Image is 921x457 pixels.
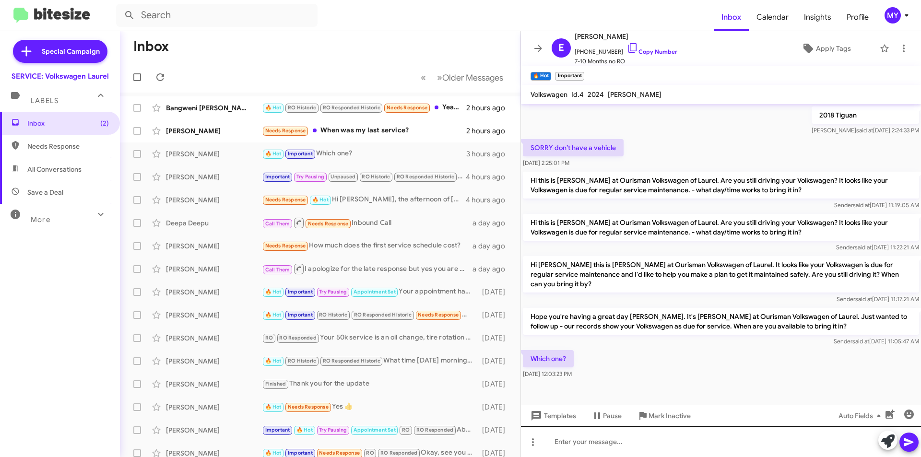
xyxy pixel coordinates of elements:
span: Important [288,450,313,456]
span: said at [855,295,872,303]
span: Mark Inactive [649,407,691,424]
div: 3 hours ago [466,149,513,159]
div: a day ago [472,264,513,274]
button: Apply Tags [777,40,875,57]
a: Insights [796,3,839,31]
span: Finished [265,381,286,387]
span: Important [288,151,313,157]
span: Needs Response [387,105,427,111]
button: Pause [584,407,629,424]
span: Sender [DATE] 11:22:21 AM [836,244,919,251]
span: 🔥 Hot [265,289,282,295]
span: Templates [529,407,576,424]
span: Needs Response [288,404,329,410]
a: Inbox [714,3,749,31]
span: [DATE] 12:03:23 PM [523,370,572,377]
p: Hi [PERSON_NAME] this is [PERSON_NAME] at Ourisman Volkswagen of Laurel. It looks like your Volks... [523,256,919,293]
div: MY [885,7,901,23]
div: When was my last service? [262,125,466,136]
p: 2018 Tiguan [812,106,919,124]
span: 🔥 Hot [265,358,282,364]
p: Hi this is [PERSON_NAME] at Ourisman Volkswagen of Laurel. Are you still driving your Volkswagen?... [523,172,919,199]
div: [DATE] [477,333,513,343]
div: I apologize for the late response but yes you are correct. 1 year or 10k miles which ever comes f... [262,263,472,275]
span: « [421,71,426,83]
span: said at [856,127,873,134]
nav: Page navigation example [415,68,509,87]
div: Absolutely! We will see you at 11:30 [262,424,477,435]
div: [PERSON_NAME] [166,241,262,251]
div: Yeah but I don't want to pay for it [262,102,466,113]
span: [DATE] 2:25:01 PM [523,159,569,166]
span: RO Responded [279,335,316,341]
span: 7-10 Months no RO [575,57,677,66]
span: Needs Response [265,243,306,249]
button: MY [876,7,910,23]
span: Auto Fields [838,407,885,424]
span: Older Messages [442,72,503,83]
span: Call Them [265,267,290,273]
div: ​👍​ to “ Thank you for the update ” [262,309,477,320]
span: [PERSON_NAME] [575,31,677,42]
div: [PERSON_NAME] [166,149,262,159]
div: a day ago [472,218,513,228]
div: 2 hours ago [466,126,513,136]
span: Inbox [27,118,109,128]
div: [PERSON_NAME] [166,425,262,435]
span: Needs Response [265,197,306,203]
div: [PERSON_NAME] [166,195,262,205]
span: [PERSON_NAME] [DATE] 2:24:33 PM [812,127,919,134]
button: Mark Inactive [629,407,698,424]
p: SORRY don’t have a vehicle [523,139,624,156]
span: Sender [DATE] 11:05:47 AM [834,338,919,345]
span: Profile [839,3,876,31]
span: 🔥 Hot [312,197,329,203]
span: RO Responded Historic [323,358,380,364]
span: RO Historic [362,174,390,180]
span: Needs Response [308,221,349,227]
div: How much does the first service schedule cost? [262,240,472,251]
span: RO Historic [319,312,347,318]
div: Bangweni [PERSON_NAME] [166,103,262,113]
span: Appointment Set [354,289,396,295]
p: Which one? [523,350,574,367]
span: [PERSON_NAME] [608,90,661,99]
span: Needs Response [418,312,459,318]
div: Your appointment has been set for [DATE] 8:30 am! Thank you [262,286,477,297]
div: [PERSON_NAME] [166,287,262,297]
a: Calendar [749,3,796,31]
div: What time [DATE] morning is best for you? [262,355,477,366]
span: 🔥 Hot [296,427,313,433]
span: Needs Response [319,450,360,456]
span: RO Responded Historic [323,105,380,111]
div: Inbound Call [262,217,472,229]
span: said at [853,201,870,209]
div: Your 50k service is an oil change, tire rotation and a brake fluid flush. We can fit you in for [... [262,332,477,343]
span: Labels [31,96,59,105]
div: [PERSON_NAME] [166,264,262,274]
small: Important [555,72,584,81]
button: Previous [415,68,432,87]
span: RO Historic [288,358,316,364]
div: [DATE] [477,310,513,320]
span: More [31,215,50,224]
span: Id.4 [571,90,584,99]
span: 2024 [588,90,604,99]
div: [PERSON_NAME] [166,333,262,343]
div: [DATE] [477,425,513,435]
span: Sender [DATE] 11:17:21 AM [837,295,919,303]
div: 4 hours ago [466,195,513,205]
span: (2) [100,118,109,128]
div: [PERSON_NAME] [166,310,262,320]
button: Templates [521,407,584,424]
span: RO Responded [380,450,417,456]
h1: Inbox [133,39,169,54]
span: Important [265,174,290,180]
span: RO Responded [416,427,453,433]
span: RO Historic [288,105,316,111]
span: Call Them [265,221,290,227]
span: said at [852,338,869,345]
p: Hi this is [PERSON_NAME] at Ourisman Volkswagen of Laurel. Are you still driving your Volkswagen?... [523,214,919,241]
span: » [437,71,442,83]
